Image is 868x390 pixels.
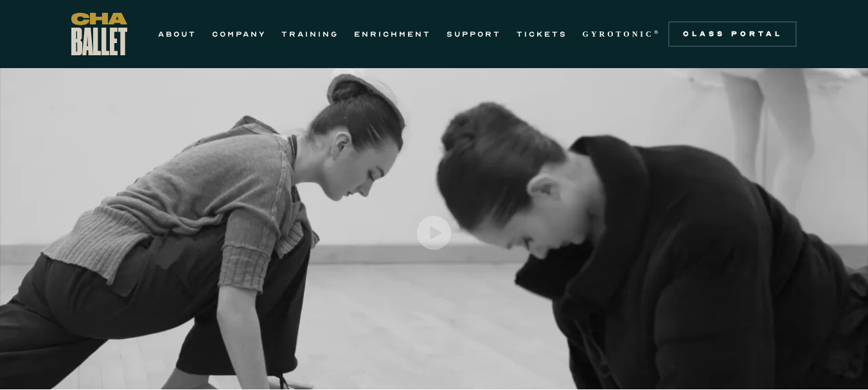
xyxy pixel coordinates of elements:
a: ENRICHMENT [354,26,431,42]
strong: GYROTONIC [583,30,654,39]
div: Class Portal [676,29,789,39]
a: home [71,13,127,55]
a: ABOUT [158,26,197,42]
sup: ® [654,29,661,35]
a: SUPPORT [447,26,501,42]
a: COMPANY [212,26,266,42]
a: TRAINING [281,26,339,42]
a: GYROTONIC® [583,26,661,42]
a: TICKETS [517,26,567,42]
a: Class Portal [668,21,797,47]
